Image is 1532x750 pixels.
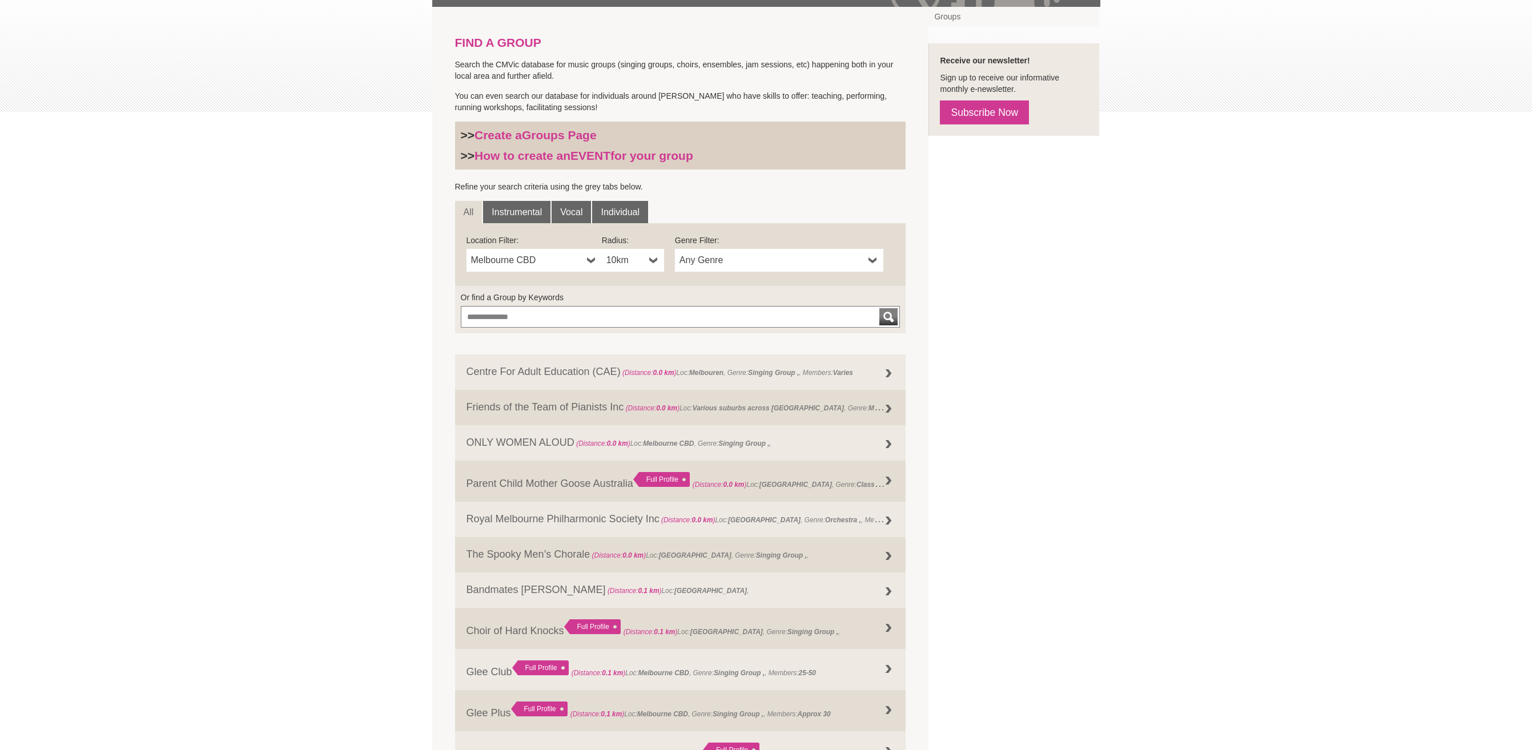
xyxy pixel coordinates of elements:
p: Refine your search criteria using the grey tabs below. [455,181,906,192]
strong: Groups Page [522,128,597,142]
a: Glee Plus Full Profile (Distance:0.1 km)Loc:Melbourne CBD, Genre:Singing Group ,, Members:Approx 30 [455,690,906,731]
strong: [GEOGRAPHIC_DATA] [659,551,731,559]
strong: 25-50 [799,669,816,677]
strong: Various suburbs across [GEOGRAPHIC_DATA] [693,404,844,412]
a: How to create anEVENTfor your group [475,149,693,162]
strong: Melbourne CBD [638,669,689,677]
strong: Melbourne CBD [637,710,688,718]
a: Bandmates [PERSON_NAME] (Distance:0.1 km)Loc:[GEOGRAPHIC_DATA], [455,572,906,608]
strong: EVENT [570,149,610,162]
span: (Distance: ) [570,710,625,718]
span: 10km [606,253,645,267]
strong: Singing Group , [718,439,769,447]
strong: 0.1 km [654,628,675,636]
strong: [GEOGRAPHIC_DATA] [759,481,832,489]
a: Groups [928,7,1099,26]
strong: Music Session (regular) , [868,401,949,413]
strong: Orchestra , [825,516,861,524]
span: Loc: , Genre: , [590,551,809,559]
strong: [GEOGRAPHIC_DATA] [690,628,763,636]
a: Subscribe Now [940,100,1029,124]
strong: 0.1 km [602,669,623,677]
strong: Melbourne CBD [643,439,694,447]
strong: 0.0 km [692,516,713,524]
strong: 0.0 km [607,439,628,447]
a: All [455,201,482,224]
p: Sign up to receive our informative monthly e-newsletter. [940,72,1088,95]
div: Full Profile [564,619,621,634]
a: Parent Child Mother Goose Australia Full Profile (Distance:0.0 km)Loc:[GEOGRAPHIC_DATA], Genre:Cl... [455,461,906,502]
strong: 0.0 km [656,404,677,412]
span: (Distance: ) [624,628,678,636]
strong: 160 [895,516,906,524]
label: Or find a Group by Keywords [461,292,900,303]
a: Choir of Hard Knocks Full Profile (Distance:0.1 km)Loc:[GEOGRAPHIC_DATA], Genre:Singing Group ,, [455,608,906,649]
a: Friends of the Team of Pianists Inc (Distance:0.0 km)Loc:Various suburbs across [GEOGRAPHIC_DATA]... [455,390,906,425]
span: Melbourne CBD [471,253,582,267]
strong: [GEOGRAPHIC_DATA] [674,587,747,595]
span: (Distance: ) [576,439,630,447]
span: (Distance: ) [693,481,747,489]
label: Radius: [602,235,664,246]
h3: >> [461,148,900,163]
strong: Singing Group , [713,710,763,718]
a: Royal Melbourne Philharmonic Society Inc (Distance:0.0 km)Loc:[GEOGRAPHIC_DATA], Genre:Orchestra ... [455,502,906,537]
span: Any Genre [679,253,864,267]
a: ONLY WOMEN ALOUD (Distance:0.0 km)Loc:Melbourne CBD, Genre:Singing Group ,, [455,425,906,461]
span: (Distance: ) [592,551,646,559]
strong: FIND A GROUP [455,36,541,49]
span: Loc: , Genre: , Members: [621,369,853,377]
h3: >> [461,128,900,143]
a: Instrumental [483,201,550,224]
a: Create aGroups Page [475,128,597,142]
a: 10km [602,249,664,272]
strong: Approx 30 [798,710,831,718]
span: (Distance: ) [661,516,715,524]
span: (Distance: ) [622,369,677,377]
strong: Singing Group , [748,369,799,377]
span: Loc: , Genre: , [574,439,771,447]
a: Centre For Adult Education (CAE) (Distance:0.0 km)Loc:Melbouren, Genre:Singing Group ,, Members:V... [455,354,906,390]
span: (Distance: ) [608,587,662,595]
a: Melbourne CBD [467,249,602,272]
span: (Distance: ) [572,669,626,677]
strong: 0.0 km [622,551,644,559]
strong: Singing Group , [714,669,765,677]
span: Loc: , Genre: , Members: [660,513,906,525]
span: (Distance: ) [626,404,680,412]
p: Search the CMVic database for music groups (singing groups, choirs, ensembles, jam sessions, etc)... [455,59,906,82]
div: Full Profile [633,472,690,487]
span: Loc: , Genre: , [693,478,915,489]
a: Vocal [552,201,591,224]
a: Individual [592,201,648,224]
strong: 0.0 km [653,369,674,377]
span: Loc: , Genre: , [624,401,951,413]
strong: 0.0 km [723,481,744,489]
p: You can even search our database for individuals around [PERSON_NAME] who have skills to offer: t... [455,90,906,113]
a: Any Genre [675,249,883,272]
span: Loc: , Genre: , [624,628,841,636]
strong: Varies [833,369,853,377]
strong: 0.1 km [601,710,622,718]
strong: 0.1 km [638,587,659,595]
div: Full Profile [512,660,569,675]
div: Full Profile [511,701,568,716]
label: Location Filter: [467,235,602,246]
label: Genre Filter: [675,235,883,246]
span: Loc: , [606,587,749,595]
a: Glee Club Full Profile (Distance:0.1 km)Loc:Melbourne CBD, Genre:Singing Group ,, Members:25-50 [455,649,906,690]
span: Loc: , Genre: , Members: [570,710,831,718]
span: Loc: , Genre: , Members: [572,669,816,677]
strong: Melbouren [689,369,723,377]
strong: Singing Group , [787,628,838,636]
strong: Class Workshop , [857,478,914,489]
strong: Receive our newsletter! [940,56,1030,65]
strong: Singing Group , [756,551,807,559]
a: The Spooky Men’s Chorale (Distance:0.0 km)Loc:[GEOGRAPHIC_DATA], Genre:Singing Group ,, [455,537,906,572]
strong: [GEOGRAPHIC_DATA] [728,516,801,524]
